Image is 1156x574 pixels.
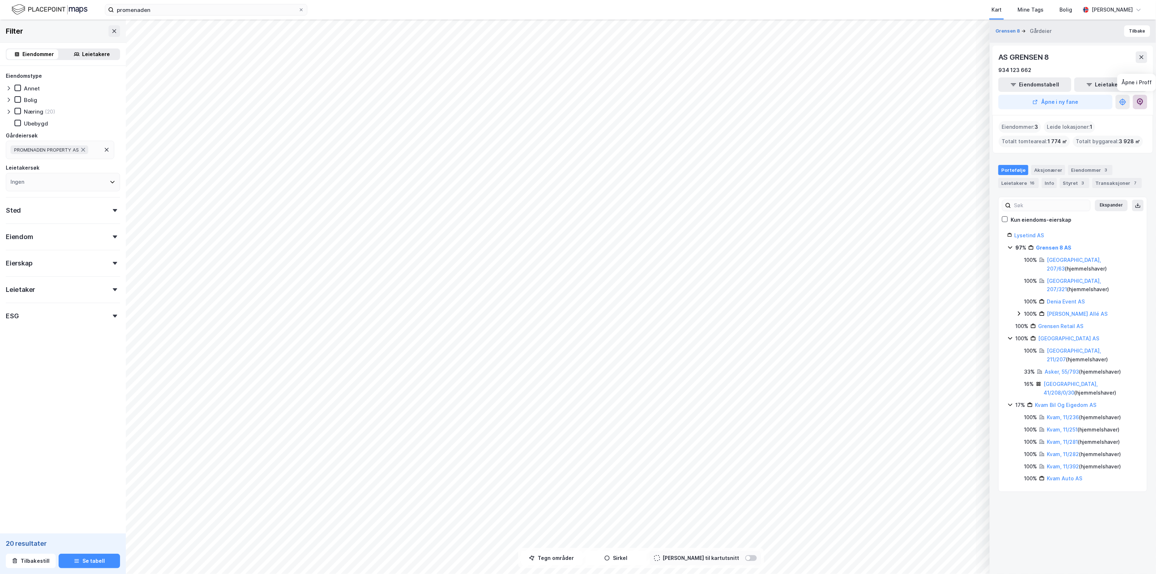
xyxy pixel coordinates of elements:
[1045,367,1121,376] div: ( hjemmelshaver )
[1047,257,1101,272] a: [GEOGRAPHIC_DATA], 207/63
[1074,77,1147,92] button: Leietakertabell
[1068,165,1113,175] div: Eiendommer
[1048,137,1067,146] span: 1 774 ㎡
[1047,463,1079,469] a: Kvam, 11/392
[1047,311,1108,317] a: [PERSON_NAME] Allé AS
[114,4,298,15] input: Søk på adresse, matrikkel, gårdeiere, leietakere eller personer
[6,554,56,568] button: Tilbakestill
[1036,245,1071,251] a: Grensen 8 AS
[1024,413,1037,422] div: 100%
[998,77,1071,92] button: Eiendomstabell
[1011,200,1090,211] input: Søk
[1047,278,1101,293] a: [GEOGRAPHIC_DATA], 207/321
[23,50,54,59] div: Eiendommer
[1047,425,1119,434] div: ( hjemmelshaver )
[998,165,1028,175] div: Portefølje
[1059,5,1072,14] div: Bolig
[585,551,647,565] button: Sirkel
[995,27,1021,35] button: Grensen 8
[1092,5,1133,14] div: [PERSON_NAME]
[1120,539,1156,574] iframe: Chat Widget
[1047,256,1138,273] div: ( hjemmelshaver )
[1038,335,1099,341] a: [GEOGRAPHIC_DATA] AS
[1028,179,1036,187] div: 16
[1015,243,1026,252] div: 97%
[1047,426,1078,433] a: Kvam, 11/251
[998,51,1051,63] div: AS GRENSEN 8
[1044,380,1138,397] div: ( hjemmelshaver )
[1047,277,1138,294] div: ( hjemmelshaver )
[6,285,35,294] div: Leietaker
[24,108,43,115] div: Næring
[1092,178,1142,188] div: Transaksjoner
[1047,413,1121,422] div: ( hjemmelshaver )
[12,3,88,16] img: logo.f888ab2527a4732fd821a326f86c7f29.svg
[6,163,39,172] div: Leietakersøk
[521,551,583,565] button: Tegn områder
[1045,369,1079,375] a: Asker, 55/793
[999,121,1041,133] div: Eiendommer :
[1011,216,1071,224] div: Kun eiendoms-eierskap
[1018,5,1044,14] div: Mine Tags
[10,178,24,186] div: Ingen
[1119,137,1140,146] span: 3 928 ㎡
[14,147,79,153] span: PROMENADEN PROPERTY AS
[663,554,739,562] div: [PERSON_NAME] til kartutsnitt
[1044,381,1098,396] a: [GEOGRAPHIC_DATA], 41/208/0/30
[6,25,23,37] div: Filter
[1014,232,1044,238] a: Lysetind AS
[6,233,33,241] div: Eiendom
[1024,425,1037,434] div: 100%
[998,95,1113,109] button: Åpne i ny fane
[1047,298,1085,305] a: Denia Event AS
[1024,256,1037,264] div: 100%
[1047,475,1082,481] a: Kvam Auto AS
[6,259,32,268] div: Eierskap
[1024,297,1037,306] div: 100%
[1124,25,1150,37] button: Tilbake
[1024,462,1037,471] div: 100%
[6,131,38,140] div: Gårdeiersøk
[1024,367,1035,376] div: 33%
[1024,277,1037,285] div: 100%
[998,178,1039,188] div: Leietakere
[1047,450,1121,459] div: ( hjemmelshaver )
[1047,346,1138,364] div: ( hjemmelshaver )
[1047,462,1121,471] div: ( hjemmelshaver )
[1024,450,1037,459] div: 100%
[6,539,120,548] div: 20 resultater
[1073,136,1143,147] div: Totalt byggareal :
[6,206,21,215] div: Sted
[1047,348,1101,362] a: [GEOGRAPHIC_DATA], 211/207
[24,85,40,92] div: Annet
[1090,123,1092,131] span: 1
[1035,123,1038,131] span: 3
[1038,323,1083,329] a: Grensen Retail AS
[1024,380,1034,388] div: 16%
[24,97,37,103] div: Bolig
[1079,179,1087,187] div: 3
[991,5,1002,14] div: Kart
[6,72,42,80] div: Eiendomstype
[1047,439,1078,445] a: Kvam, 11/281
[1060,178,1089,188] div: Styret
[1047,438,1120,446] div: ( hjemmelshaver )
[1035,402,1096,408] a: Kvam Bil Og Eigedom AS
[1024,346,1037,355] div: 100%
[998,66,1031,75] div: 934 123 662
[24,120,48,127] div: Ubebygd
[1095,200,1128,211] button: Ekspander
[1015,334,1028,343] div: 100%
[1015,322,1028,331] div: 100%
[82,50,110,59] div: Leietakere
[1047,414,1079,420] a: Kvam, 11/236
[1015,401,1025,409] div: 17%
[1031,165,1065,175] div: Aksjonærer
[1102,166,1110,174] div: 3
[59,554,120,568] button: Se tabell
[1024,438,1037,446] div: 100%
[1044,121,1095,133] div: Leide lokasjoner :
[999,136,1070,147] div: Totalt tomteareal :
[1024,474,1037,483] div: 100%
